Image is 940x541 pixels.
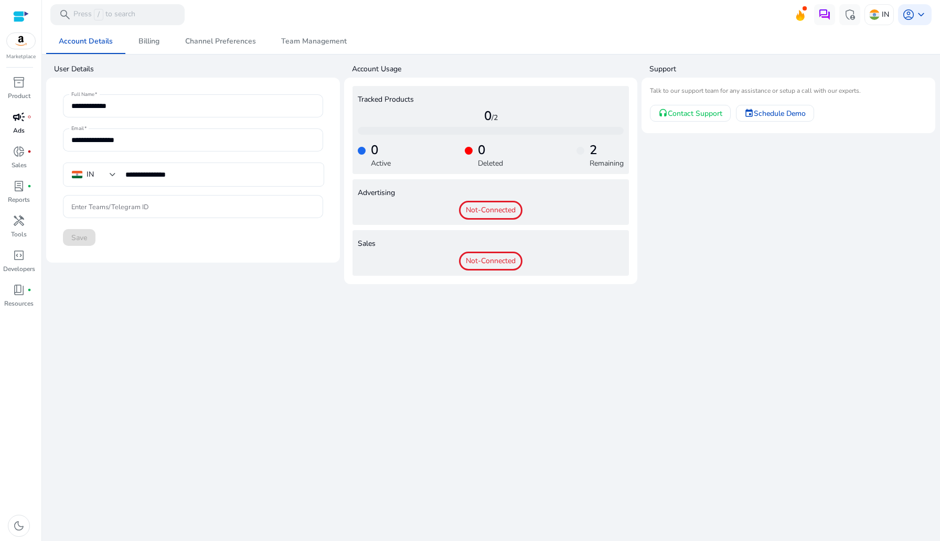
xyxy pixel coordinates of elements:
span: fiber_manual_record [27,184,31,188]
p: Deleted [478,158,503,169]
span: handyman [13,214,25,227]
h4: 0 [478,143,503,158]
span: fiber_manual_record [27,288,31,292]
p: Sales [12,160,27,170]
mat-label: Email [71,125,84,133]
p: Product [8,91,30,101]
p: IN [882,5,889,24]
span: admin_panel_settings [843,8,856,21]
span: dark_mode [13,520,25,532]
button: admin_panel_settings [839,4,860,25]
p: Press to search [73,9,135,20]
mat-icon: headset [658,109,668,118]
span: /2 [492,113,498,123]
p: Developers [3,264,35,274]
div: IN [87,169,94,180]
h4: Account Usage [352,64,638,74]
p: Ads [13,126,25,135]
h4: Sales [358,240,624,248]
span: Account Details [59,38,113,45]
span: Channel Preferences [185,38,256,45]
span: Team Management [281,38,347,45]
span: lab_profile [13,180,25,192]
span: keyboard_arrow_down [915,8,927,21]
h4: User Details [54,64,340,74]
mat-icon: event [744,109,754,118]
mat-card-subtitle: Talk to our support team for any assistance or setup a call with our experts. [650,86,927,96]
span: Billing [138,38,159,45]
h4: 0 [371,143,391,158]
img: amazon.svg [7,33,35,49]
h4: 0 [358,109,624,124]
p: Active [371,158,391,169]
img: in.svg [869,9,880,20]
span: fiber_manual_record [27,149,31,154]
p: Reports [8,195,30,204]
p: Tools [11,230,27,239]
h4: Support [649,64,935,74]
span: search [59,8,71,21]
mat-label: Full Name [71,91,94,99]
a: Contact Support [650,105,731,122]
span: inventory_2 [13,76,25,89]
span: Contact Support [668,108,722,119]
span: campaign [13,111,25,123]
p: Resources [4,299,34,308]
h4: Tracked Products [358,95,624,104]
span: book_4 [13,284,25,296]
span: donut_small [13,145,25,158]
span: Schedule Demo [754,108,806,119]
span: / [94,9,103,20]
span: fiber_manual_record [27,115,31,119]
span: account_circle [902,8,915,21]
h4: Advertising [358,189,624,198]
span: code_blocks [13,249,25,262]
span: Not-Connected [459,201,522,220]
span: Not-Connected [459,252,522,270]
p: Remaining [590,158,624,169]
h4: 2 [590,143,624,158]
p: Marketplace [6,53,36,61]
